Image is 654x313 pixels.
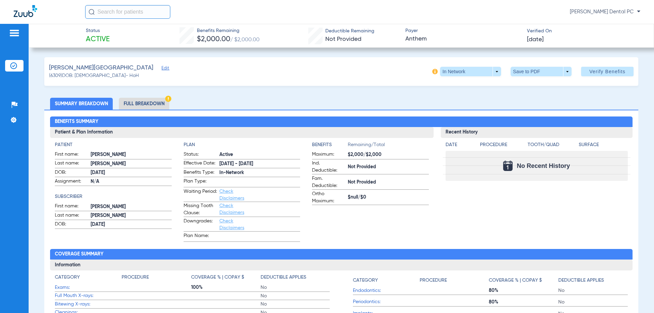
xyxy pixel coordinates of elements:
h4: Benefits [312,141,348,148]
a: Check Disclaimers [219,203,244,215]
span: [PERSON_NAME] [91,212,171,219]
span: Endodontics: [353,287,420,294]
span: Remaining/Total [348,141,429,151]
span: Last name: [55,212,88,220]
img: Hazard [165,96,171,102]
span: No [261,284,330,291]
span: No [261,301,330,308]
h3: Information [50,260,632,270]
span: [PERSON_NAME] [91,203,171,210]
span: Full Mouth X-rays: [55,292,122,299]
span: Maximum: [312,151,345,159]
h4: Deductible Applies [261,274,306,281]
span: $2,000/$2,000 [348,151,429,158]
iframe: Chat Widget [620,280,654,313]
span: Not Provided [325,36,361,42]
app-breakdown-title: Procedure [480,141,525,151]
span: Verified On [527,28,643,35]
span: [PERSON_NAME] [91,160,171,168]
li: Full Breakdown [119,98,169,110]
span: Assignment: [55,178,88,186]
h4: Coverage % | Copay $ [489,277,542,284]
h4: Category [55,274,80,281]
app-breakdown-title: Patient [55,141,171,148]
span: N/A [91,178,171,185]
span: [DATE] - [DATE] [219,160,300,168]
span: 80% [489,299,558,306]
h4: Plan [184,141,300,148]
app-breakdown-title: Category [353,274,420,286]
span: Effective Date: [184,160,217,168]
a: Check Disclaimers [219,189,244,201]
h2: Benefits Summary [50,116,632,127]
span: Plan Type: [184,178,217,187]
span: $2,000.00 [197,36,230,43]
span: 100% [191,284,261,291]
h4: Procedure [122,274,149,281]
h4: Procedure [420,277,447,284]
span: Downgrades: [184,218,217,231]
app-breakdown-title: Category [55,274,122,283]
span: (6309) DOB: [DEMOGRAPHIC_DATA] - HoH [49,72,139,79]
span: Deductible Remaining [325,28,374,35]
h4: Category [353,277,378,284]
app-breakdown-title: Tooth/Quad [528,141,576,151]
span: Not Provided [348,163,429,171]
img: hamburger-icon [9,29,20,37]
span: [DATE] [91,169,171,176]
h2: Coverage Summary [50,249,632,260]
span: Waiting Period: [184,188,217,202]
span: No [261,293,330,299]
span: Edit [161,66,168,72]
app-breakdown-title: Date [446,141,474,151]
h3: Patient & Plan Information [50,127,433,138]
li: Summary Breakdown [50,98,113,110]
span: Bitewing X-rays: [55,301,122,308]
span: Not Provided [348,179,429,186]
app-breakdown-title: Coverage % | Copay $ [191,274,261,283]
span: Periodontics: [353,298,420,306]
span: Last name: [55,160,88,168]
span: No Recent History [517,162,570,169]
input: Search for patients [85,5,170,19]
span: 80% [489,287,558,294]
span: [PERSON_NAME] Dental PC [570,9,640,15]
app-breakdown-title: Deductible Applies [558,274,628,286]
a: Check Disclaimers [219,219,244,230]
app-breakdown-title: Benefits [312,141,348,151]
h4: Procedure [480,141,525,148]
span: First name: [55,203,88,211]
h3: Recent History [441,127,633,138]
app-breakdown-title: Procedure [122,274,191,283]
span: No [558,299,628,306]
span: Status [86,27,110,34]
h4: Surface [579,141,627,148]
span: Anthem [405,35,521,43]
span: Active [219,151,300,158]
span: DOB: [55,169,88,177]
h4: Subscriber [55,193,171,200]
button: Save to PDF [511,67,572,76]
span: First name: [55,151,88,159]
span: In-Network [219,169,300,176]
span: Active [86,35,110,44]
span: Ortho Maximum: [312,190,345,205]
span: Plan Name: [184,232,217,241]
span: DOB: [55,221,88,229]
span: / $2,000.00 [230,37,260,43]
h4: Tooth/Quad [528,141,576,148]
span: Status: [184,151,217,159]
img: Search Icon [89,9,95,15]
span: Fam. Deductible: [312,175,345,189]
span: Missing Tooth Clause: [184,202,217,217]
span: [PERSON_NAME][GEOGRAPHIC_DATA] [49,64,153,72]
span: [PERSON_NAME] [91,151,171,158]
img: Zuub Logo [14,5,37,17]
span: [DATE] [527,35,544,44]
button: Verify Benefits [581,67,634,76]
img: info-icon [432,69,438,74]
img: Calendar [503,161,513,171]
